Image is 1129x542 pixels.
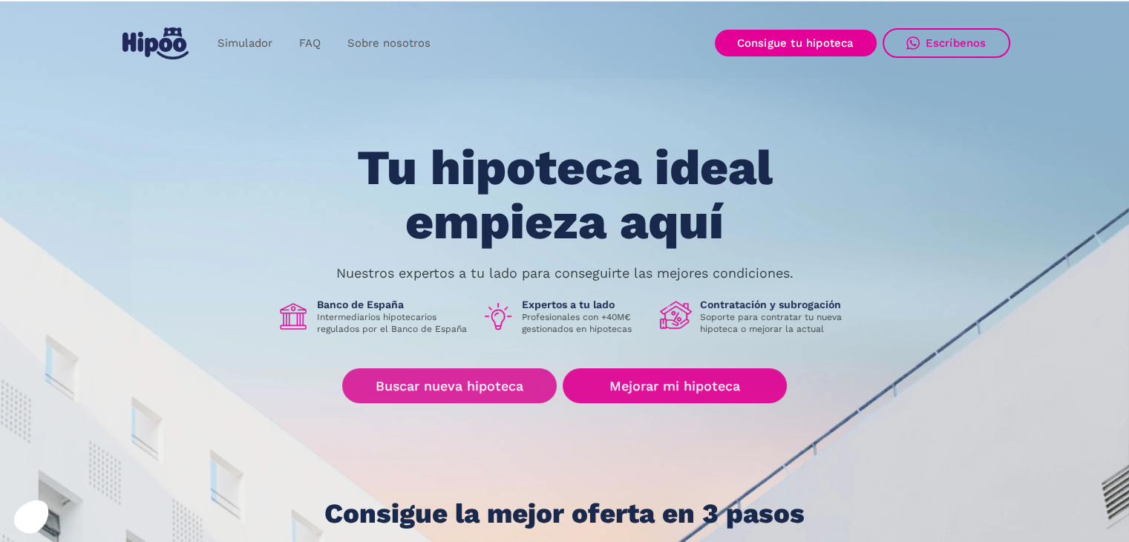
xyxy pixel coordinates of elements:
[317,311,470,335] p: Intermediarios hipotecarios regulados por el Banco de España
[715,30,877,56] a: Consigue tu hipoteca
[522,298,648,311] h1: Expertos a tu lado
[342,368,557,403] a: Buscar nueva hipoteca
[563,368,786,403] a: Mejorar mi hipoteca
[336,267,793,279] p: Nuestros expertos a tu lado para conseguirte las mejores condiciones.
[883,28,1010,58] a: Escríbenos
[120,22,192,65] a: home
[700,311,853,335] p: Soporte para contratar tu nueva hipoteca o mejorar la actual
[926,36,986,50] div: Escríbenos
[286,29,334,58] a: FAQ
[283,141,845,249] h1: Tu hipoteca ideal empieza aquí
[700,298,853,311] h1: Contratación y subrogación
[204,29,286,58] a: Simulador
[317,298,470,311] h1: Banco de España
[334,29,444,58] a: Sobre nosotros
[324,499,805,529] h1: Consigue la mejor oferta en 3 pasos
[522,311,648,335] p: Profesionales con +40M€ gestionados en hipotecas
